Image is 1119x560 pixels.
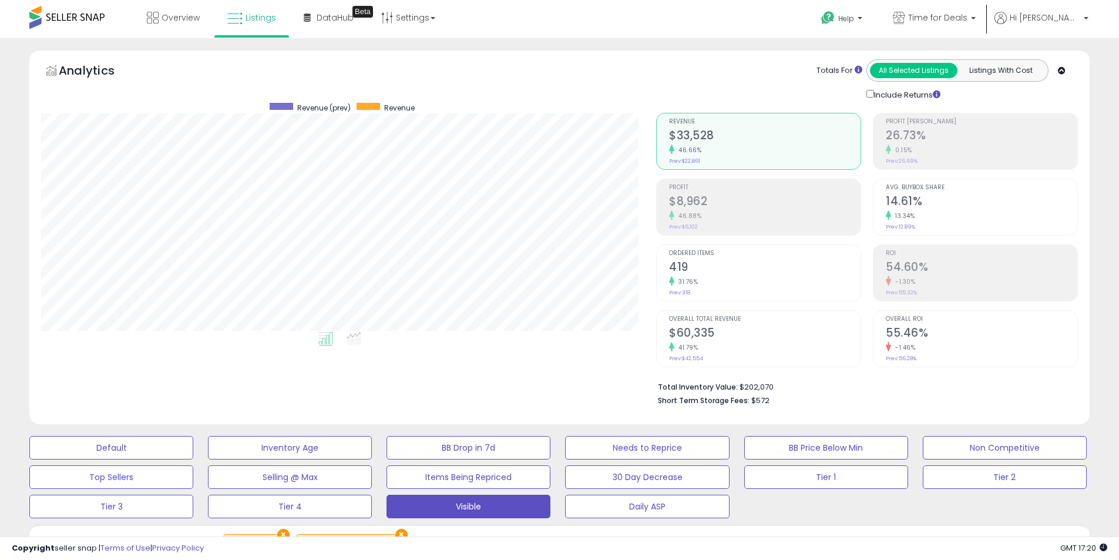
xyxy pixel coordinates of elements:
[669,289,690,296] small: Prev: 318
[669,223,698,230] small: Prev: $6,102
[12,542,55,554] strong: Copyright
[352,6,373,18] div: Tooltip anchor
[669,260,861,276] h2: 419
[744,436,908,460] button: BB Price Below Min
[858,88,955,101] div: Include Returns
[658,395,750,405] b: Short Term Storage Fees:
[669,316,861,323] span: Overall Total Revenue
[658,379,1069,393] li: $202,070
[317,12,354,24] span: DataHub
[100,542,150,554] a: Terms of Use
[957,63,1044,78] button: Listings With Cost
[12,543,204,554] div: seller snap | |
[923,436,1087,460] button: Non Competitive
[751,395,769,406] span: $572
[1010,12,1080,24] span: Hi [PERSON_NAME]
[208,465,372,489] button: Selling @ Max
[870,63,957,78] button: All Selected Listings
[886,195,1077,210] h2: 14.61%
[669,119,861,125] span: Revenue
[886,223,915,230] small: Prev: 12.89%
[891,277,915,286] small: -1.30%
[674,277,698,286] small: 31.76%
[208,436,372,460] button: Inventory Age
[744,465,908,489] button: Tier 1
[387,436,550,460] button: BB Drop in 7d
[669,355,703,362] small: Prev: $42,554
[669,129,861,145] h2: $33,528
[59,62,137,82] h5: Analytics
[387,495,550,518] button: Visible
[886,185,1077,191] span: Avg. Buybox Share
[669,250,861,257] span: Ordered Items
[565,495,729,518] button: Daily ASP
[658,382,738,392] b: Total Inventory Value:
[152,542,204,554] a: Privacy Policy
[994,12,1088,38] a: Hi [PERSON_NAME]
[669,195,861,210] h2: $8,962
[886,157,918,165] small: Prev: 26.69%
[162,12,200,24] span: Overview
[886,316,1077,323] span: Overall ROI
[908,12,967,24] span: Time for Deals
[891,343,915,352] small: -1.46%
[1060,542,1107,554] span: 2025-10-14 17:20 GMT
[886,326,1077,342] h2: 55.46%
[838,14,854,24] span: Help
[29,465,193,489] button: Top Sellers
[674,146,701,155] small: 46.66%
[891,212,915,220] small: 13.34%
[886,355,916,362] small: Prev: 56.28%
[674,343,698,352] small: 41.79%
[297,103,351,113] span: Revenue (prev)
[29,436,193,460] button: Default
[669,326,861,342] h2: $60,335
[246,12,276,24] span: Listings
[29,495,193,518] button: Tier 3
[384,103,415,113] span: Revenue
[669,157,700,165] small: Prev: $22,861
[565,465,729,489] button: 30 Day Decrease
[923,465,1087,489] button: Tier 2
[886,250,1077,257] span: ROI
[886,289,917,296] small: Prev: 55.32%
[886,119,1077,125] span: Profit [PERSON_NAME]
[891,146,912,155] small: 0.15%
[816,65,862,76] div: Totals For
[886,260,1077,276] h2: 54.60%
[886,129,1077,145] h2: 26.73%
[821,11,835,25] i: Get Help
[674,212,701,220] small: 46.88%
[208,495,372,518] button: Tier 4
[387,465,550,489] button: Items Being Repriced
[812,2,874,38] a: Help
[669,185,861,191] span: Profit
[565,436,729,460] button: Needs to Reprice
